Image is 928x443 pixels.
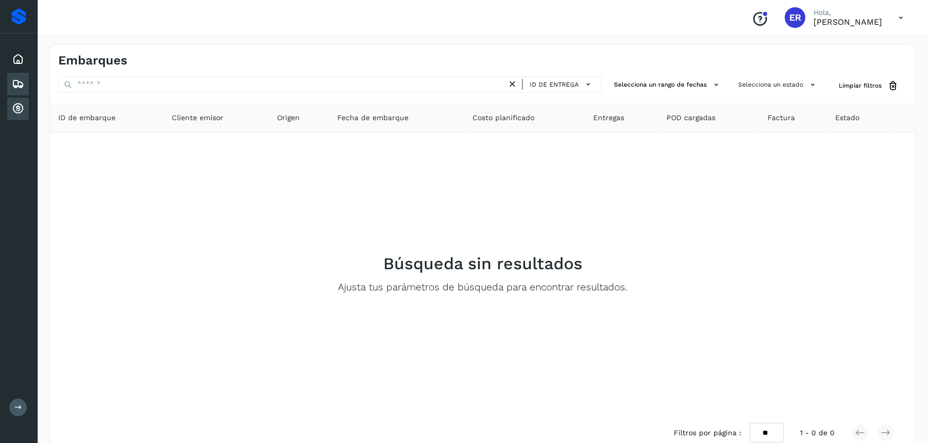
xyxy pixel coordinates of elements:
[58,112,116,123] span: ID de embarque
[58,53,127,68] h4: Embarques
[593,112,624,123] span: Entregas
[473,112,534,123] span: Costo planificado
[337,112,409,123] span: Fecha de embarque
[674,428,741,438] span: Filtros por página :
[338,282,627,293] p: Ajusta tus parámetros de búsqueda para encontrar resultados.
[7,73,29,95] div: Embarques
[839,81,882,90] span: Limpiar filtros
[172,112,223,123] span: Cliente emisor
[800,428,835,438] span: 1 - 0 de 0
[831,76,907,95] button: Limpiar filtros
[527,77,597,92] button: ID de entrega
[768,112,795,123] span: Factura
[7,97,29,120] div: Cuentas por cobrar
[383,254,582,273] h2: Búsqueda sin resultados
[530,80,579,89] span: ID de entrega
[610,76,726,93] button: Selecciona un rango de fechas
[7,48,29,71] div: Inicio
[734,76,822,93] button: Selecciona un estado
[666,112,715,123] span: POD cargadas
[813,17,882,27] p: Eduardo Reyes González
[277,112,300,123] span: Origen
[835,112,859,123] span: Estado
[813,8,882,17] p: Hola,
